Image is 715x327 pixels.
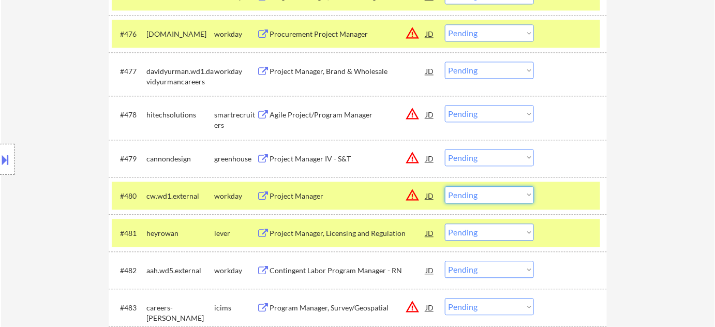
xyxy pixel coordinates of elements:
[405,188,420,202] button: warning_amber
[270,154,426,164] div: Project Manager IV - S&T
[425,186,435,205] div: JD
[270,66,426,77] div: Project Manager, Brand & Wholesale
[214,191,257,201] div: workday
[214,228,257,239] div: lever
[425,298,435,317] div: JD
[270,191,426,201] div: Project Manager
[270,265,426,276] div: Contingent Labor Program Manager - RN
[270,29,426,39] div: Procurement Project Manager
[120,265,138,276] div: #482
[425,261,435,279] div: JD
[270,303,426,313] div: Program Manager, Survey/Geospatial
[214,29,257,39] div: workday
[270,110,426,120] div: Agile Project/Program Manager
[405,26,420,40] button: warning_amber
[425,24,435,43] div: JD
[214,66,257,77] div: workday
[120,303,138,313] div: #483
[214,303,257,313] div: icims
[425,224,435,242] div: JD
[405,300,420,314] button: warning_amber
[214,154,257,164] div: greenhouse
[425,149,435,168] div: JD
[405,151,420,165] button: warning_amber
[405,107,420,121] button: warning_amber
[146,29,214,39] div: [DOMAIN_NAME]
[270,228,426,239] div: Project Manager, Licensing and Regulation
[214,265,257,276] div: workday
[425,105,435,124] div: JD
[146,265,214,276] div: aah.wd5.external
[146,303,214,323] div: careers-[PERSON_NAME]
[425,62,435,80] div: JD
[214,110,257,130] div: smartrecruiters
[120,29,138,39] div: #476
